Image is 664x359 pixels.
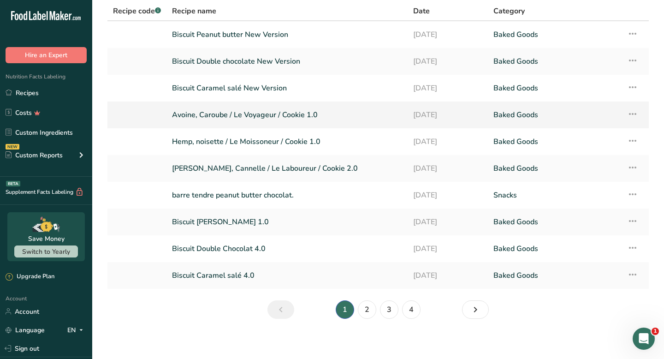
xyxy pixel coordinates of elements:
a: [DATE] [413,52,483,71]
a: Hemp, noisette / Le Moissoneur / Cookie 1.0 [172,132,402,151]
a: Baked Goods [493,239,616,258]
button: Switch to Yearly [14,245,78,257]
a: Baked Goods [493,25,616,44]
a: Biscuit Peanut butter New Version [172,25,402,44]
a: [DATE] [413,212,483,232]
a: [DATE] [413,185,483,205]
a: barre tendre peanut butter chocolat. [172,185,402,205]
a: [PERSON_NAME], Cannelle / Le Laboureur / Cookie 2.0 [172,159,402,178]
div: NEW [6,144,19,150]
a: Biscuit Caramel salé 4.0 [172,266,402,285]
a: Biscuit Double chocolate New Version [172,52,402,71]
a: Language [6,322,45,338]
a: Page 3. [380,300,398,319]
a: Baked Goods [493,105,616,125]
a: Avoine, Caroube / Le Voyageur / Cookie 1.0 [172,105,402,125]
a: Baked Goods [493,52,616,71]
button: Hire an Expert [6,47,87,63]
a: [DATE] [413,266,483,285]
div: BETA [6,181,20,186]
a: Biscuit [PERSON_NAME] 1.0 [172,212,402,232]
a: [DATE] [413,159,483,178]
a: Baked Goods [493,132,616,151]
div: Upgrade Plan [6,272,54,281]
a: [DATE] [413,25,483,44]
span: Switch to Yearly [22,247,70,256]
a: Baked Goods [493,212,616,232]
a: [DATE] [413,132,483,151]
div: Custom Reports [6,150,63,160]
a: Biscuit Double Chocolat 4.0 [172,239,402,258]
div: EN [67,324,87,335]
span: Recipe code [113,6,161,16]
a: [DATE] [413,105,483,125]
span: Recipe name [172,6,216,17]
a: Page 4. [402,300,421,319]
span: Category [493,6,525,17]
a: [DATE] [413,78,483,98]
div: Save Money [28,234,65,244]
a: Snacks [493,185,616,205]
a: Baked Goods [493,266,616,285]
a: Biscuit Caramel salé New Version [172,78,402,98]
a: Baked Goods [493,159,616,178]
span: Date [413,6,430,17]
a: Page 2. [358,300,376,319]
a: Previous page [267,300,294,319]
a: [DATE] [413,239,483,258]
a: Baked Goods [493,78,616,98]
span: 1 [652,328,659,335]
iframe: Intercom live chat [633,328,655,350]
a: Next page [462,300,489,319]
